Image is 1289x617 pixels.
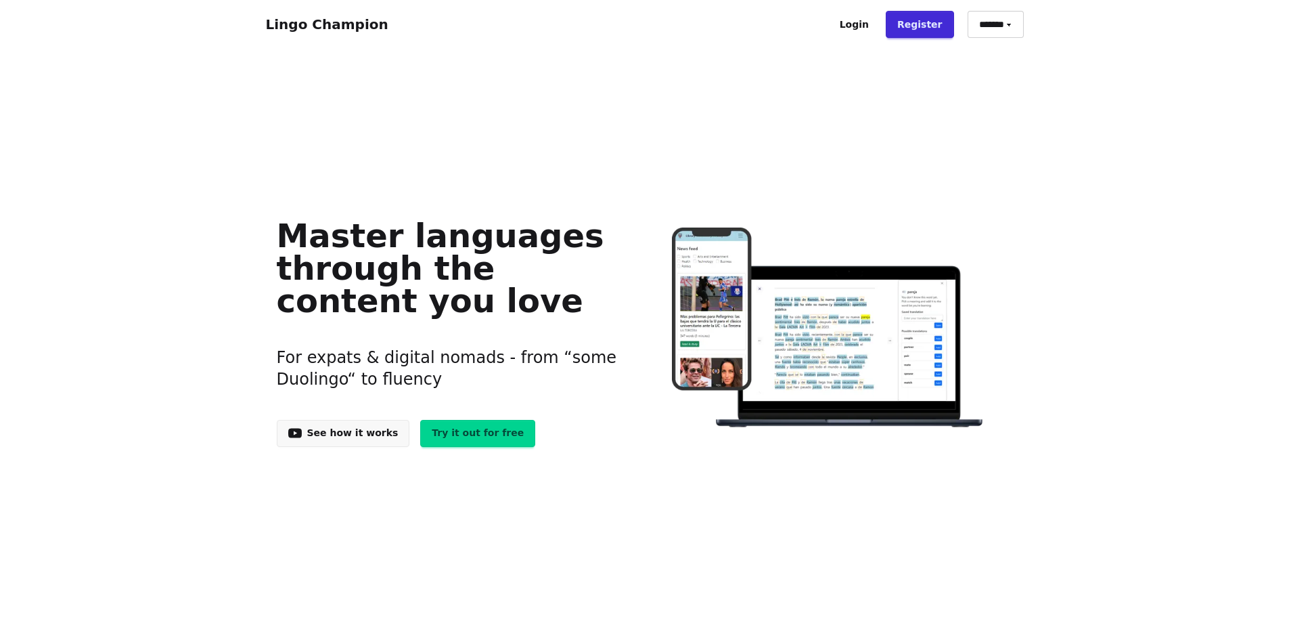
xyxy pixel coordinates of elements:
h1: Master languages through the content you love [277,219,624,317]
a: Lingo Champion [266,16,388,33]
img: Learn languages online [645,228,1012,430]
a: Login [828,11,880,38]
h3: For expats & digital nomads - from “some Duolingo“ to fluency [277,331,624,406]
a: Try it out for free [420,420,535,447]
a: See how it works [277,420,410,447]
a: Register [886,11,954,38]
